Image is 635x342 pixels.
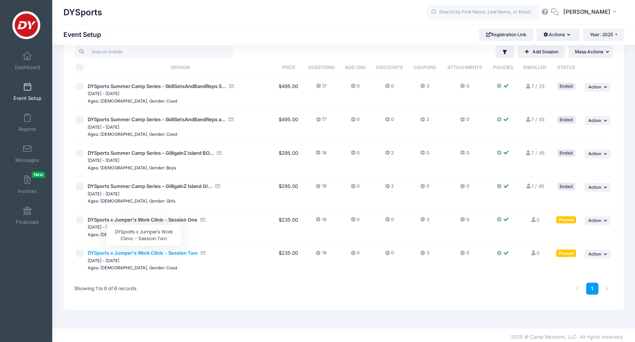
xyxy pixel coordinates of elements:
button: 0 [460,116,469,127]
th: Coupons [408,58,441,77]
h1: DYSports [63,4,102,21]
button: 0 [460,216,469,227]
button: 3 [420,216,429,227]
i: Accepting Credit Card Payments [216,151,222,156]
span: Discounts [376,65,403,70]
small: [DATE] - [DATE] [88,158,119,163]
button: Action [585,250,611,258]
a: 1 [586,283,598,295]
button: [PERSON_NAME] [559,4,624,21]
div: Ended [557,150,575,157]
span: Questions [308,65,335,70]
th: Policies [488,58,518,77]
td: $295.00 [274,177,303,211]
th: Add Ons [340,58,370,77]
a: 7 / 45 [525,150,545,156]
i: Accepting Credit Card Payments [228,117,234,122]
small: Ages: [DEMOGRAPHIC_DATA], Gender: Boys [88,165,176,170]
button: 3 [420,250,429,260]
button: Year: 2025 [583,28,624,41]
small: [DATE] - [DATE] [88,225,119,230]
i: Accepting Credit Card Payments [215,184,221,189]
small: [DATE] - [DATE] [88,191,119,197]
button: Action [585,216,611,225]
img: DYSports [12,11,40,39]
span: DYSports Summer Camp Series - SkillSetsAndBandReps S... [88,83,226,89]
button: Action [585,150,611,159]
span: Action [588,251,601,257]
div: Ended [557,183,575,190]
button: Action [585,116,611,125]
a: 0 [531,217,539,223]
span: DYSports x Jumper's Work Clinic - Session One [88,217,197,223]
button: 0 [460,183,469,194]
span: DYSports Summer Camp Series - SkillSetsAndBandReps a... [88,116,226,122]
a: Dashboard [10,48,45,74]
small: Ages: [DEMOGRAPHIC_DATA], Gender: Coed [88,132,177,137]
span: DYSports Summer Camp Series – GilligainZ Island BO... [88,150,214,156]
span: Action [588,185,601,190]
span: 2025 © Camp Network, LLC. All rights reserved. [511,334,624,340]
button: Action [585,183,611,192]
span: DYSports x Jumper's Work Clinic - Session Two [88,250,198,256]
h1: Event Setup [63,31,107,38]
button: 0 [460,83,469,94]
small: Ages: [DEMOGRAPHIC_DATA], Gender: Coed [88,98,177,104]
button: 0 [460,250,469,260]
a: InvoicesNew [10,172,45,198]
a: Financials [10,203,45,229]
span: Financials [16,219,39,225]
small: Ages: [DEMOGRAPHIC_DATA], Gender: Girls [88,198,175,204]
a: 1 / 45 [526,183,544,189]
button: 3 [420,83,429,94]
a: Messages [10,141,45,167]
button: 0 [351,183,360,194]
button: 0 [351,216,360,227]
th: Status [552,58,581,77]
td: $495.00 [274,110,303,144]
a: Add Session [518,46,565,58]
span: [PERSON_NAME] [563,8,610,16]
button: 0 [351,250,360,260]
td: $235.00 [274,244,303,277]
span: Action [588,118,601,123]
button: 0 [351,150,360,160]
div: Ended [557,83,575,90]
i: Accepting Credit Card Payments [200,251,206,255]
button: 2 [385,183,394,194]
span: Messages [15,157,39,163]
th: Price [274,58,303,77]
span: Action [588,218,601,223]
td: $295.00 [274,144,303,178]
button: 0 [351,83,360,94]
span: Year: 2025 [590,32,613,37]
input: Search events [74,46,233,58]
button: 17 [316,83,326,94]
span: New [32,172,45,178]
span: Add Ons [345,65,366,70]
div: Ended [557,116,575,123]
button: 16 [316,216,326,227]
div: DYSports x Jumper's Work Clinic - Session Two [106,225,181,246]
button: 16 [316,183,326,194]
button: 0 [385,250,394,260]
button: Actions [537,28,579,41]
th: Attachments [441,58,488,77]
button: 17 [316,116,326,127]
button: 2 [385,150,394,160]
i: Accepting Credit Card Payments [200,217,206,222]
div: Showing 1 to 6 of 6 records [74,280,137,297]
span: Attachments [447,65,482,70]
small: Ages: [DEMOGRAPHIC_DATA], Gender: Coed [88,265,177,270]
button: 0 [351,116,360,127]
a: 7 / 45 [525,116,545,122]
th: Enrolled [518,58,552,77]
button: Mass Actions [569,46,613,58]
span: Action [588,84,601,90]
button: 16 [316,250,326,260]
div: Paused [556,250,576,257]
a: 0 [531,250,539,256]
span: DYSports Summer Camp Series – GilligainZ Island GI... [88,183,212,189]
span: Invoices [18,188,37,194]
div: Paused [556,216,576,223]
